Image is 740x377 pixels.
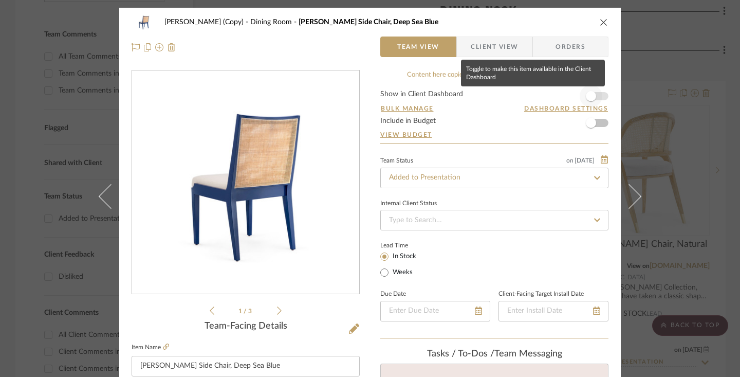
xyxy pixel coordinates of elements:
[132,71,359,294] div: 0
[380,241,433,250] label: Lead Time
[380,349,608,360] div: team Messaging
[599,17,608,27] button: close
[380,131,608,139] a: View Budget
[498,301,608,321] input: Enter Install Date
[380,301,490,321] input: Enter Due Date
[134,71,357,294] img: 3e12d4dc-e158-48a5-b2ee-485f0ba6bb1f_436x436.jpg
[168,43,176,51] img: Remove from project
[471,37,518,57] span: Client View
[380,201,437,206] div: Internal Client Status
[299,19,438,26] span: [PERSON_NAME] Side Chair, Deep Sea Blue
[248,308,253,314] span: 3
[427,349,494,358] span: Tasks / To-Dos /
[544,37,597,57] span: Orders
[164,19,250,26] span: [PERSON_NAME] (Copy)
[498,292,584,297] label: Client-Facing Target Install Date
[132,343,169,352] label: Item Name
[132,321,360,332] div: Team-Facing Details
[132,12,156,32] img: 3e12d4dc-e158-48a5-b2ee-485f0ba6bb1f_48x40.jpg
[380,168,608,188] input: Type to Search…
[380,70,608,80] div: Content here copies to Client View - confirm visibility there.
[380,104,434,113] button: Bulk Manage
[391,268,413,277] label: Weeks
[132,356,360,376] input: Enter Item Name
[250,19,299,26] span: Dining Room
[244,308,248,314] span: /
[391,252,416,261] label: In Stock
[380,158,413,164] div: Team Status
[380,292,406,297] label: Due Date
[397,37,439,57] span: Team View
[573,157,596,164] span: [DATE]
[566,157,573,164] span: on
[380,210,608,230] input: Type to Search…
[380,250,433,279] mat-radio-group: Select item type
[524,104,608,113] button: Dashboard Settings
[238,308,244,314] span: 1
